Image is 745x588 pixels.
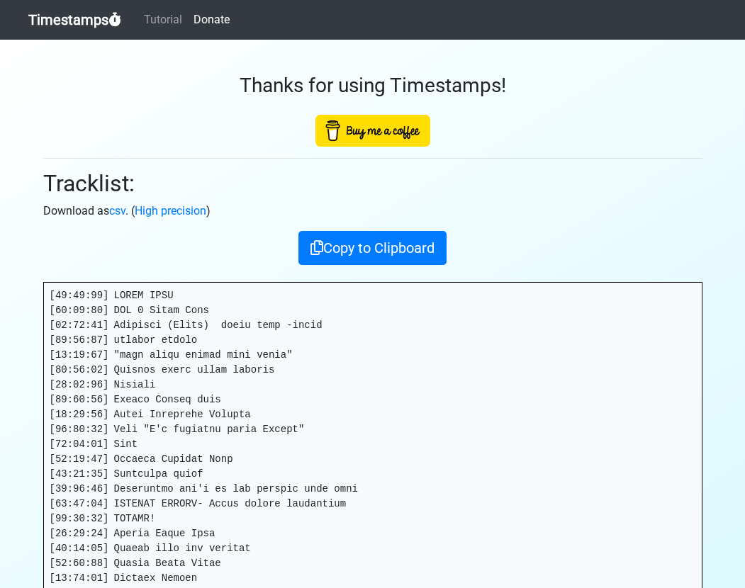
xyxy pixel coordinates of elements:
img: Buy Me A Coffee [315,115,430,147]
a: Timestamps [28,6,121,34]
h2: Tracklist: [43,170,702,197]
button: Copy to Clipboard [298,231,447,265]
h3: Thanks for using Timestamps! [43,74,702,98]
a: High precision [135,204,206,217]
a: Tutorial [138,6,188,34]
a: Donate [188,6,235,34]
a: csv [109,204,125,217]
p: Download as . ( ) [43,203,702,220]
